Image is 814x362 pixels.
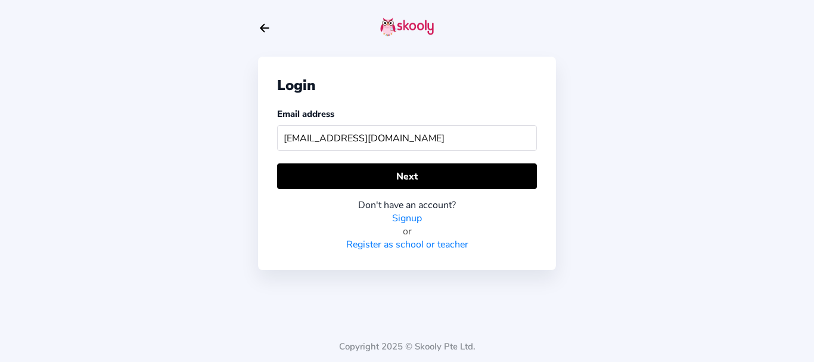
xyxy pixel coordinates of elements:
a: Register as school or teacher [346,238,468,251]
div: or [277,225,537,238]
label: Email address [277,108,334,120]
button: arrow back outline [258,21,271,35]
button: Next [277,163,537,189]
img: skooly-logo.png [380,17,434,36]
input: Your email address [277,125,537,151]
div: Login [277,76,537,95]
div: Don't have an account? [277,199,537,212]
a: Signup [392,212,422,225]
